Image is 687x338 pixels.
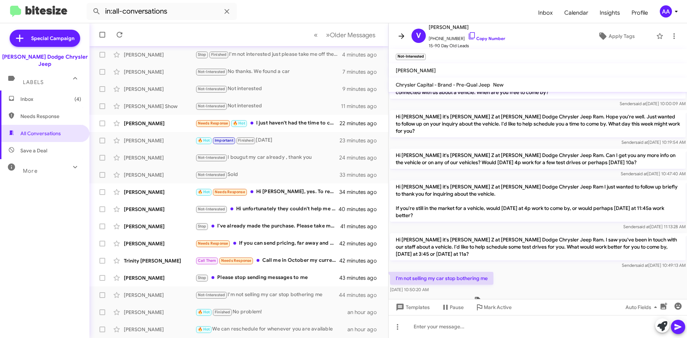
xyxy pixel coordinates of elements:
span: Needs Response [198,121,228,126]
div: 11 minutes ago [341,103,383,110]
span: Pause [450,301,464,314]
small: Not-Interested [396,54,426,60]
input: Search [87,3,237,20]
span: Inbox [20,95,81,103]
a: Insights [594,3,626,23]
span: Profile [626,3,654,23]
div: [PERSON_NAME] [124,326,195,333]
span: Call Them [198,258,216,263]
span: Sender [DATE] 11:13:28 AM [623,224,686,229]
span: Not-Interested [198,155,225,160]
button: Previous [310,28,322,42]
span: Special Campaign [31,35,74,42]
div: If you can send pricing, far away and want to make sure it's within budget before I make any comm... [195,239,340,248]
span: Auto Fields [625,301,660,314]
span: » [326,30,330,39]
div: Sold [195,171,340,179]
p: Hi [PERSON_NAME] it's [PERSON_NAME] Z at [PERSON_NAME] Dodge Chrysler Jeep Ram I just wanted to f... [390,180,686,222]
span: Not-Interested [198,104,225,108]
span: said at [635,139,648,145]
span: Templates [394,301,430,314]
span: Labels [23,79,44,85]
span: Inbox [532,3,559,23]
button: Next [322,28,380,42]
p: I'm not selling my car stop bothering me [390,272,493,285]
div: 33 minutes ago [340,171,383,178]
div: I'm not interested just please take me off the call list I was just making an inquiry and unfortu... [195,50,342,59]
div: [PERSON_NAME] [124,223,195,230]
span: V [416,30,421,41]
span: « [314,30,318,39]
p: Hi [PERSON_NAME] it's [PERSON_NAME] Z at [PERSON_NAME] Dodge Chrysler Jeep Ram. I saw you've been... [390,233,686,260]
div: No thanks. We found a car [195,68,342,76]
span: [PERSON_NAME] [429,23,505,31]
span: Needs Response [20,113,81,120]
span: 🔥 Hot [198,138,210,143]
span: Not-Interested [198,172,225,177]
span: Finished [211,52,227,57]
div: 7 minutes ago [342,68,383,75]
button: Auto Fields [620,301,666,314]
span: Not-Interested [198,87,225,91]
div: 44 minutes ago [340,292,383,299]
button: Mark Active [469,301,517,314]
div: [PERSON_NAME] [124,309,195,316]
div: [PERSON_NAME] Show [124,103,195,110]
div: I just haven't had the time to come in yet [195,119,340,127]
span: Save a Deal [20,147,47,154]
span: Older Messages [330,31,375,39]
span: Finished [238,138,254,143]
span: Chrysler Capital - Brand - Pre-Qual Jeep [396,82,490,88]
div: 4 minutes ago [342,51,383,58]
div: [PERSON_NAME] [124,51,195,58]
span: 🔥 Hot [233,121,245,126]
span: All Conversations [20,130,61,137]
span: 🔥 Hot [198,327,210,332]
span: Sender [DATE] 10:19:54 AM [622,139,686,145]
button: AA [654,5,679,18]
nav: Page navigation example [310,28,380,42]
span: said at [634,101,646,106]
span: 15-90 Day Old Leads [429,42,505,49]
div: [PERSON_NAME] [124,171,195,178]
p: Hi [PERSON_NAME] it's [PERSON_NAME] Z at [PERSON_NAME] Dodge Chrysler Jeep Ram. Can I get you any... [390,149,686,169]
span: Needs Response [215,190,245,194]
span: [PERSON_NAME] [396,67,436,74]
div: [PERSON_NAME] [124,188,195,196]
p: Hi [PERSON_NAME] it's [PERSON_NAME] Z at [PERSON_NAME] Dodge Chrysler Jeep Ram. Hope you're well.... [390,110,686,137]
div: Not interested [195,102,341,110]
span: Finished [215,310,230,314]
span: said at [635,171,647,176]
span: 🔥 Hot [198,310,210,314]
span: Mark Active [484,301,512,314]
span: Sender [DATE] 10:00:09 AM [620,101,686,106]
div: [PERSON_NAME] [124,274,195,281]
span: Stop [198,224,206,229]
div: [PERSON_NAME] [124,292,195,299]
div: 41 minutes ago [340,223,383,230]
div: 9 minutes ago [342,85,383,93]
span: Not-Interested [198,293,225,297]
a: Copy Number [468,36,505,41]
div: 42 minutes ago [340,257,383,264]
span: Sender [DATE] 10:49:13 AM [622,263,686,268]
div: 43 minutes ago [340,274,383,281]
span: [PHONE_NUMBER] [429,31,505,42]
div: No problem! [195,308,347,316]
div: AA [660,5,672,18]
div: [PERSON_NAME] [124,85,195,93]
div: [PERSON_NAME] [124,68,195,75]
div: 40 minutes ago [340,206,383,213]
div: an hour ago [347,309,383,316]
button: Apply Tags [579,30,653,43]
div: Not interested [195,85,342,93]
div: [PERSON_NAME] [124,240,195,247]
div: We can reschedule for whenever you are available [195,325,347,333]
div: I've already made the purchase. Please take me off the list [195,222,340,230]
span: More [23,168,38,174]
div: 42 minutes ago [340,240,383,247]
a: Calendar [559,3,594,23]
button: Pause [435,301,469,314]
div: [DATE] [195,136,340,144]
div: Call me in October my current lease it done then I can come for a appointment [195,256,340,265]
